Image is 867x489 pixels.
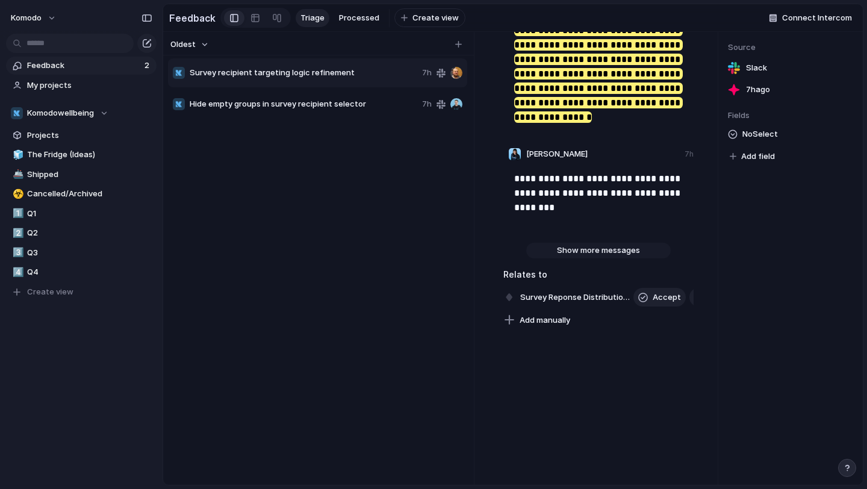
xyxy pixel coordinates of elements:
span: Slack [746,62,767,74]
span: Create view [27,286,73,298]
span: Accept [653,291,681,304]
button: Oldest [169,37,211,52]
div: 3️⃣ [13,246,21,260]
div: 🧊 [13,148,21,162]
span: 2 [144,60,152,72]
button: 3️⃣ [11,247,23,259]
span: Processed [339,12,379,24]
span: 7h ago [746,84,770,96]
span: Q2 [27,227,152,239]
a: Projects [6,126,157,145]
span: Shipped [27,169,152,181]
button: ☣️ [11,188,23,200]
h2: Feedback [169,11,216,25]
a: 🚢Shipped [6,166,157,184]
button: Connect Intercom [764,9,857,27]
a: 🧊The Fridge (Ideas) [6,146,157,164]
span: Add field [741,151,775,163]
span: Survey Reponse Distributions in Cohort Analytics [517,289,637,306]
button: Accept [633,288,686,307]
a: Processed [334,9,384,27]
a: Triage [296,9,329,27]
span: Q4 [27,266,152,278]
span: Oldest [170,39,196,51]
div: 2️⃣ [13,226,21,240]
span: 7h [422,67,432,79]
button: 2️⃣ [11,227,23,239]
a: Slack [728,60,853,76]
button: 4️⃣ [11,266,23,278]
span: Fields [728,110,853,122]
div: 🚢 [13,167,21,181]
div: 7h [685,149,694,160]
span: Add manually [520,314,570,326]
div: 4️⃣ [13,266,21,279]
a: Feedback2 [6,57,157,75]
span: Q1 [27,208,152,220]
button: Show more messages [526,243,671,258]
a: 1️⃣Q1 [6,205,157,223]
button: 1️⃣ [11,208,23,220]
button: Komodo [5,8,63,28]
span: Feedback [27,60,141,72]
span: [PERSON_NAME] [526,148,588,160]
button: 🚢 [11,169,23,181]
div: ☣️ [13,187,21,201]
button: Add field [728,149,777,164]
button: 🧊 [11,149,23,161]
a: 3️⃣Q3 [6,244,157,262]
a: 4️⃣Q4 [6,263,157,281]
a: 2️⃣Q2 [6,224,157,242]
span: Source [728,42,853,54]
span: Hide empty groups in survey recipient selector [190,98,417,110]
span: Triage [300,12,325,24]
span: Show more messages [557,244,640,257]
a: ☣️Cancelled/Archived [6,185,157,203]
span: My projects [27,79,152,92]
button: Create view [394,8,465,28]
button: Create view [6,283,157,301]
h3: Relates to [503,268,694,281]
span: Komodo [11,12,42,24]
span: Create view [412,12,459,24]
a: My projects [6,76,157,95]
span: Cancelled/Archived [27,188,152,200]
span: Q3 [27,247,152,259]
span: 7h [422,98,432,110]
button: Add manually [499,312,575,329]
div: 1️⃣ [13,207,21,220]
span: Komodowellbeing [27,107,94,119]
span: No Select [742,127,778,142]
span: The Fridge (Ideas) [27,149,152,161]
span: Connect Intercom [782,12,852,24]
span: Projects [27,129,152,142]
button: Komodowellbeing [6,104,157,122]
span: Survey recipient targeting logic refinement [190,67,417,79]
